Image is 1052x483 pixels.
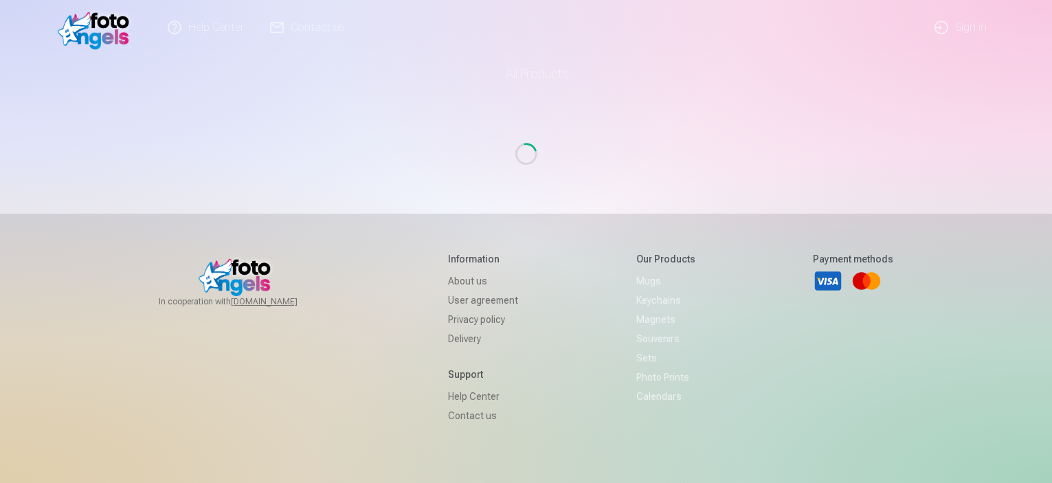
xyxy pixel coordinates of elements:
[636,271,695,291] a: Mugs
[636,252,695,266] h5: Our products
[448,387,518,406] a: Help Center
[636,368,695,387] a: Photo prints
[636,329,695,348] a: Souvenirs
[448,368,518,381] h5: Support
[58,5,137,49] img: /fa1
[813,266,843,296] a: Visa
[159,296,331,307] span: In cooperation with
[467,55,585,93] a: All products
[636,387,695,406] a: Calendars
[636,291,695,310] a: Keychains
[448,406,518,425] a: Contact us
[448,329,518,348] a: Delivery
[636,310,695,329] a: Magnets
[448,291,518,310] a: User agreement
[448,310,518,329] a: Privacy policy
[636,348,695,368] a: Sets
[851,266,882,296] a: Mastercard
[448,271,518,291] a: About us
[448,252,518,266] h5: Information
[813,252,893,266] h5: Payment methods
[231,296,331,307] a: [DOMAIN_NAME]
